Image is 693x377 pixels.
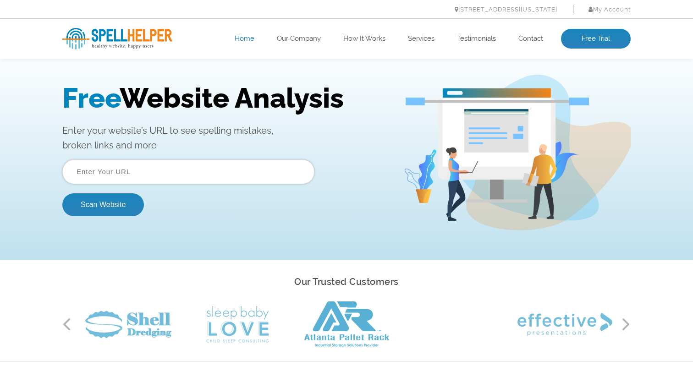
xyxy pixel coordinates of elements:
a: Free Trial [561,29,631,49]
button: Next [621,317,631,331]
h1: Website Analysis [62,37,390,69]
img: Free Webiste Analysis [403,30,631,186]
span: Free [62,37,120,69]
input: Enter Your URL [62,115,314,139]
h2: Our Trusted Customers [62,274,631,290]
img: Free Webiste Analysis [406,53,589,61]
p: Enter your website’s URL to see spelling mistakes, broken links and more [62,78,390,108]
img: Shell Dredging [85,311,171,338]
img: Effective [517,313,612,336]
button: Previous [62,317,71,331]
button: Scan Website [62,148,144,171]
img: Sleep Baby Love [206,306,269,343]
img: SpellHelper [62,28,172,49]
